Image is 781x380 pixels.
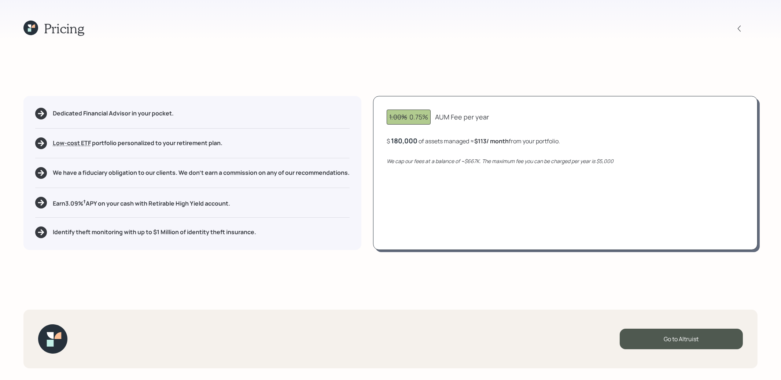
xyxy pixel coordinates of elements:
[620,329,743,349] div: Go to Altruist
[83,198,86,205] sup: †
[391,136,417,145] div: 180,000
[387,158,614,165] i: We cap our fees at a balance of ~$667K. The maximum fee you can be charged per year is $5,000
[53,110,174,117] h5: Dedicated Financial Advisor in your pocket.
[53,198,230,207] h5: Earn 3.09 % APY on your cash with Retirable High Yield account.
[53,169,350,176] h5: We have a fiduciary obligation to our clients. We don't earn a commission on any of our recommend...
[44,21,84,36] h1: Pricing
[76,318,170,373] iframe: Customer reviews powered by Trustpilot
[53,229,256,236] h5: Identify theft monitoring with up to $1 Million of identity theft insurance.
[389,112,428,122] div: 0.75%
[387,136,560,145] div: $ of assets managed ≈ from your portfolio .
[435,112,489,122] div: AUM Fee per year
[53,139,91,147] span: Low-cost ETF
[474,137,509,145] b: $113 / month
[389,112,407,121] span: 1.00%
[53,140,222,147] h5: portfolio personalized to your retirement plan.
